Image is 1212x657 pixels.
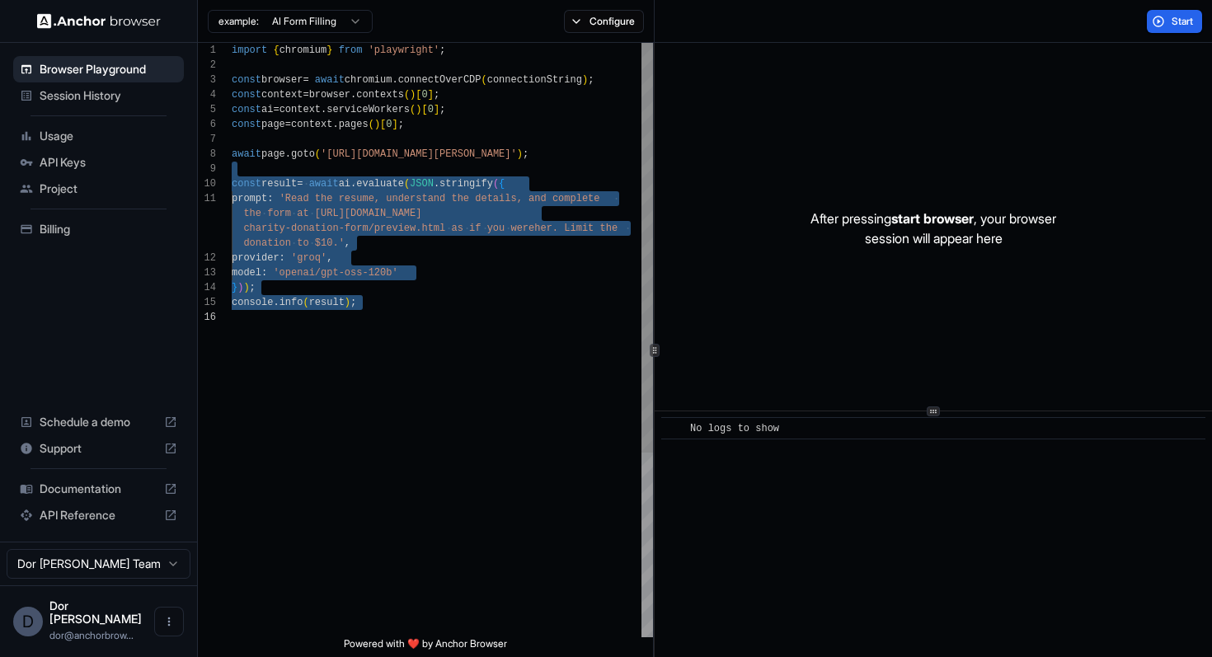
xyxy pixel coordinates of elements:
span: : [280,252,285,264]
span: 'Read the resume, understand the details, and comp [280,193,576,204]
span: [ [416,89,421,101]
span: . [321,104,326,115]
span: example: [218,15,259,28]
div: Session History [13,82,184,109]
span: ( [404,178,410,190]
span: 'playwright' [369,45,439,56]
span: '[URL][DOMAIN_NAME][PERSON_NAME]' [321,148,517,160]
span: await [309,178,339,190]
span: chromium [280,45,327,56]
span: API Keys [40,154,177,171]
button: Configure [564,10,644,33]
span: 'openai/gpt-oss-120b' [273,267,397,279]
span: } [232,282,237,293]
span: chromium [345,74,392,86]
span: result [261,178,297,190]
div: Usage [13,123,184,149]
span: stringify [439,178,493,190]
span: Billing [40,221,177,237]
span: ) [410,89,416,101]
span: { [273,45,279,56]
span: } [326,45,332,56]
span: . [392,74,397,86]
span: No logs to show [690,423,779,434]
span: pages [339,119,369,130]
span: = [303,89,308,101]
span: connectionString [487,74,582,86]
span: , [326,252,332,264]
div: 6 [198,117,216,132]
div: Browser Playground [13,56,184,82]
span: ; [588,74,594,86]
span: , [345,237,350,249]
span: goto [291,148,315,160]
span: ( [303,297,308,308]
span: her. Limit the [534,223,618,234]
div: Project [13,176,184,202]
span: . [273,297,279,308]
span: ; [350,297,356,308]
button: Start [1147,10,1202,33]
span: ; [398,119,404,130]
span: ] [392,119,397,130]
span: ] [434,104,439,115]
span: context [291,119,332,130]
span: ai [261,104,273,115]
div: 1 [198,43,216,58]
span: connectOverCDP [398,74,482,86]
span: 0 [386,119,392,130]
div: API Reference [13,502,184,528]
span: console [232,297,273,308]
img: Anchor Logo [37,13,161,29]
span: Documentation [40,481,157,497]
span: provider [232,252,280,264]
span: page [261,148,285,160]
span: Project [40,181,177,197]
span: Usage [40,128,177,144]
div: Support [13,435,184,462]
span: context [280,104,321,115]
span: ( [482,74,487,86]
div: 5 [198,102,216,117]
span: start browser [891,210,974,227]
span: Powered with ❤️ by Anchor Browser [344,637,507,657]
span: ) [517,148,523,160]
span: ; [250,282,256,293]
span: ) [237,282,243,293]
div: 4 [198,87,216,102]
span: ( [410,104,416,115]
span: await [232,148,261,160]
div: Documentation [13,476,184,502]
span: contexts [356,89,404,101]
span: ) [416,104,421,115]
div: 8 [198,147,216,162]
div: 16 [198,310,216,325]
span: ) [374,119,380,130]
div: 2 [198,58,216,73]
span: Browser Playground [40,61,177,77]
span: Support [40,440,157,457]
span: ) [582,74,588,86]
span: = [285,119,291,130]
span: = [297,178,303,190]
div: 14 [198,280,216,295]
span: { [499,178,505,190]
span: context [261,89,303,101]
button: Open menu [154,607,184,636]
span: 0 [421,89,427,101]
span: prompt [232,193,267,204]
div: Billing [13,216,184,242]
span: evaluate [356,178,404,190]
span: [ [421,104,427,115]
span: from [339,45,363,56]
span: . [350,89,356,101]
span: . [332,119,338,130]
span: const [232,74,261,86]
span: = [273,104,279,115]
span: Dor Dankner [49,598,142,626]
span: ; [434,89,439,101]
span: await [315,74,345,86]
span: 'groq' [291,252,326,264]
div: D [13,607,43,636]
span: ​ [669,420,678,437]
